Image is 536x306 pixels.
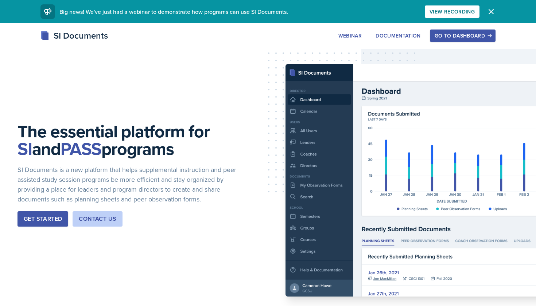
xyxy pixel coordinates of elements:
div: Go to Dashboard [435,33,491,39]
div: Webinar [338,33,362,39]
div: Contact Us [79,215,116,223]
button: View Recording [425,5,479,18]
button: Get Started [18,211,68,227]
div: View Recording [430,9,475,15]
button: Contact Us [73,211,123,227]
span: Big news! We've just had a webinar to demonstrate how programs can use SI Documents. [59,8,288,16]
button: Webinar [334,30,366,42]
button: Documentation [371,30,426,42]
button: Go to Dashboard [430,30,496,42]
div: Get Started [24,215,62,223]
div: SI Documents [40,29,108,42]
div: Documentation [376,33,421,39]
